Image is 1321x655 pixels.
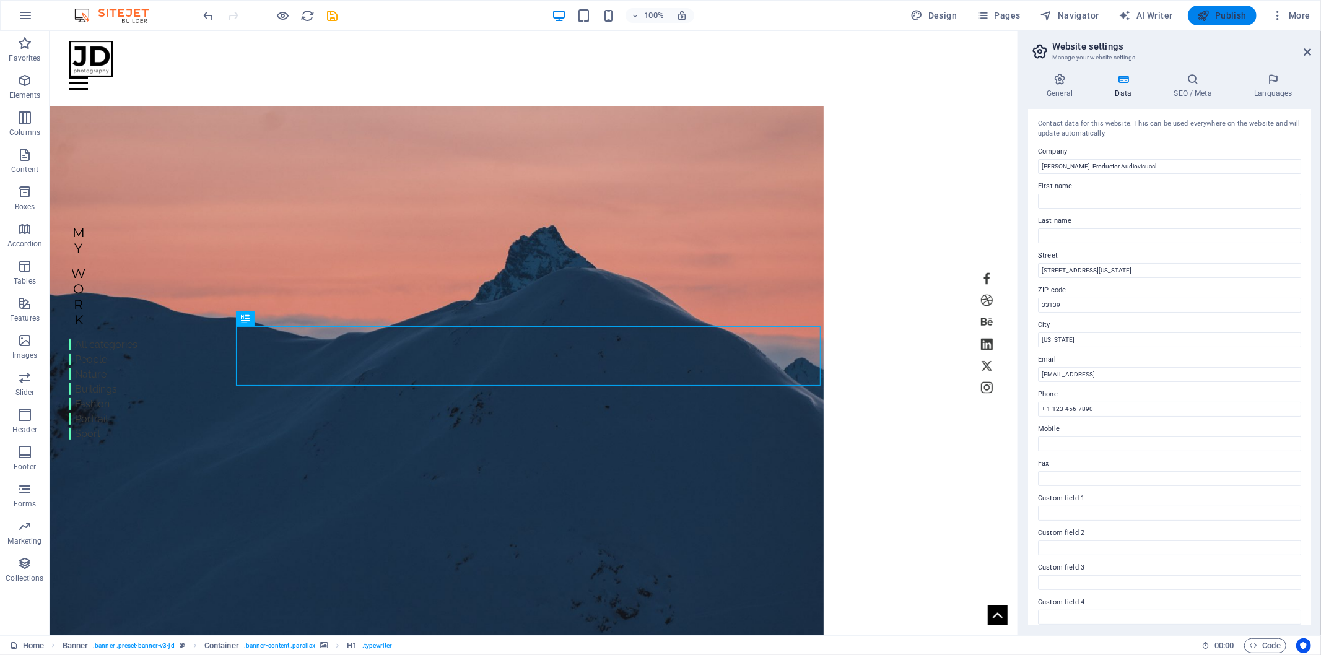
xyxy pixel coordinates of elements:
[1038,283,1301,298] label: ZIP code
[1038,144,1301,159] label: Company
[1038,179,1301,194] label: First name
[204,638,239,653] span: Click to select. Double-click to edit
[1038,526,1301,540] label: Custom field 2
[977,9,1020,22] span: Pages
[1155,73,1236,99] h4: SEO / Meta
[1052,41,1311,52] h2: Website settings
[14,462,36,472] p: Footer
[9,53,40,63] p: Favorites
[906,6,962,25] button: Design
[180,642,185,649] i: This element is a customizable preset
[676,10,687,21] i: On resize automatically adjust zoom level to fit chosen device.
[1038,387,1301,402] label: Phone
[10,638,44,653] a: Click to cancel selection. Double-click to open Pages
[14,276,36,286] p: Tables
[325,8,340,23] button: save
[276,8,290,23] button: Click here to leave preview mode and continue editing
[906,6,962,25] div: Design (Ctrl+Alt+Y)
[63,638,89,653] span: Click to select. Double-click to edit
[1271,9,1310,22] span: More
[6,573,43,583] p: Collections
[1096,73,1155,99] h4: Data
[1038,119,1301,139] div: Contact data for this website. This can be used everywhere on the website and will update automat...
[244,638,315,653] span: . banner-content .parallax
[1214,638,1234,653] span: 00 00
[7,239,42,249] p: Accordion
[1038,456,1301,471] label: Fax
[12,425,37,435] p: Header
[1038,595,1301,610] label: Custom field 4
[12,350,38,360] p: Images
[202,9,216,23] i: Undo: Edit headline (Ctrl+Z)
[1038,491,1301,506] label: Custom field 1
[1038,560,1301,575] label: Custom field 3
[15,388,35,397] p: Slider
[347,638,357,653] span: Click to select. Double-click to edit
[362,638,393,653] span: . typewriter
[644,8,664,23] h6: 100%
[911,9,957,22] span: Design
[1236,73,1311,99] h4: Languages
[1296,638,1311,653] button: Usercentrics
[972,6,1025,25] button: Pages
[93,638,175,653] span: . banner .preset-banner-v3-jd
[1188,6,1257,25] button: Publish
[1040,9,1099,22] span: Navigator
[1244,638,1286,653] button: Code
[9,128,40,137] p: Columns
[1119,9,1173,22] span: AI Writer
[15,202,35,212] p: Boxes
[63,638,393,653] nav: breadcrumb
[1028,73,1096,99] h4: General
[14,499,36,509] p: Forms
[1250,638,1281,653] span: Code
[11,165,38,175] p: Content
[1035,6,1104,25] button: Navigator
[1038,318,1301,332] label: City
[1038,248,1301,263] label: Street
[1201,638,1234,653] h6: Session time
[1198,9,1247,22] span: Publish
[71,8,164,23] img: Editor Logo
[1223,641,1225,650] span: :
[9,90,41,100] p: Elements
[1114,6,1178,25] button: AI Writer
[626,8,669,23] button: 100%
[301,9,315,23] i: Reload page
[1038,422,1301,436] label: Mobile
[1038,214,1301,228] label: Last name
[1038,352,1301,367] label: Email
[10,313,40,323] p: Features
[320,642,328,649] i: This element contains a background
[7,536,41,546] p: Marketing
[201,8,216,23] button: undo
[300,8,315,23] button: reload
[1267,6,1315,25] button: More
[1052,52,1286,63] h3: Manage your website settings
[326,9,340,23] i: Save (Ctrl+S)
